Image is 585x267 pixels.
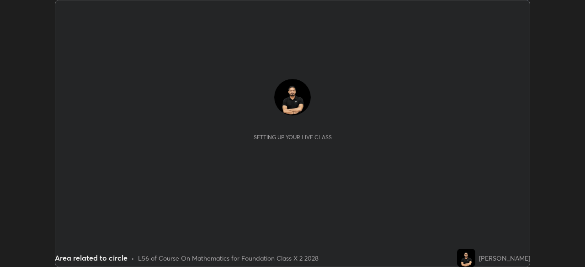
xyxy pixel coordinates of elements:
div: Setting up your live class [254,134,332,141]
div: [PERSON_NAME] [479,253,530,263]
img: ab0740807ae34c7c8029332c0967adf3.jpg [274,79,311,115]
div: • [131,253,134,263]
div: L56 of Course On Mathematics for Foundation Class X 2 2028 [138,253,319,263]
div: Area related to circle [55,252,128,263]
img: ab0740807ae34c7c8029332c0967adf3.jpg [457,249,475,267]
